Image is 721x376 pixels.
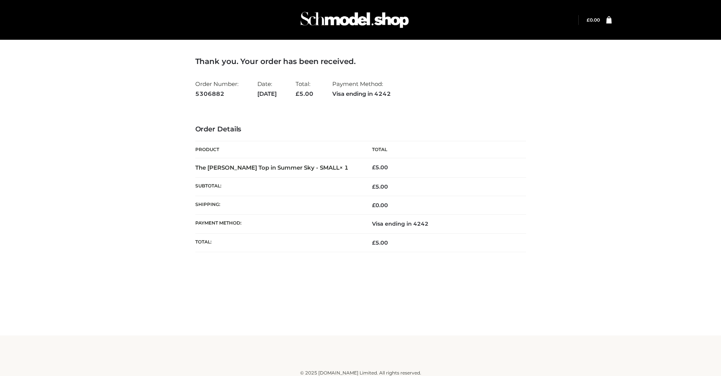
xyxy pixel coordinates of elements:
[587,17,600,23] a: £0.00
[257,77,277,100] li: Date:
[195,215,361,233] th: Payment method:
[257,89,277,99] strong: [DATE]
[195,233,361,252] th: Total:
[372,239,375,246] span: £
[195,164,349,171] strong: The [PERSON_NAME] Top in Summer Sky - SMALL
[298,5,411,35] img: Schmodel Admin 964
[361,141,526,158] th: Total
[332,77,391,100] li: Payment Method:
[372,183,375,190] span: £
[361,215,526,233] td: Visa ending in 4242
[332,89,391,99] strong: Visa ending in 4242
[372,183,388,190] span: 5.00
[296,90,313,97] span: 5.00
[195,57,526,66] h3: Thank you. Your order has been received.
[372,202,375,209] span: £
[372,164,388,171] bdi: 5.00
[372,239,388,246] span: 5.00
[195,141,361,158] th: Product
[296,90,299,97] span: £
[195,77,238,100] li: Order Number:
[587,17,590,23] span: £
[372,202,388,209] bdi: 0.00
[195,125,526,134] h3: Order Details
[195,89,238,99] strong: 5306882
[195,177,361,196] th: Subtotal:
[195,196,361,215] th: Shipping:
[296,77,313,100] li: Total:
[372,164,375,171] span: £
[339,164,349,171] strong: × 1
[587,17,600,23] bdi: 0.00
